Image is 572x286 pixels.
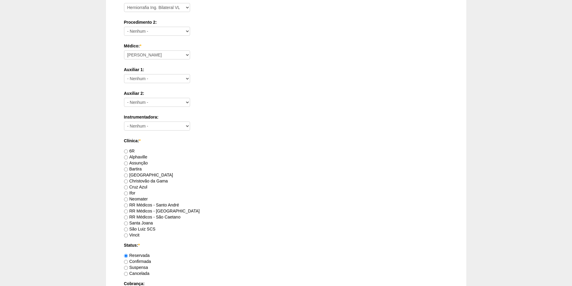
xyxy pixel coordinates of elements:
[124,149,128,153] input: 6R
[124,197,128,201] input: Neomater
[124,203,179,207] label: RR Médicos - Santo André
[124,209,128,213] input: RR Médicos - [GEOGRAPHIC_DATA]
[124,254,128,258] input: Reservada
[124,67,448,73] label: Auxiliar 1:
[124,259,151,264] label: Confirmada
[124,191,128,195] input: Ifor
[124,185,128,189] input: Cruz Azul
[124,215,180,219] label: RR Médicos - São Caetano
[124,161,148,165] label: Assunção
[124,233,140,237] label: Vincit
[124,138,448,144] label: Clínica:
[124,179,128,183] input: Christovão da Gama
[124,179,168,183] label: Christovão da Gama
[124,209,200,213] label: RR Médicos - [GEOGRAPHIC_DATA]
[138,243,140,248] span: Este campo é obrigatório.
[124,266,128,270] input: Suspensa
[124,221,153,225] label: Santa Joana
[124,271,150,276] label: Cancelada
[124,253,150,258] label: Reservada
[124,43,448,49] label: Médico:
[124,265,148,270] label: Suspensa
[124,114,448,120] label: Instrumentadora:
[124,173,173,177] label: [GEOGRAPHIC_DATA]
[124,161,128,165] input: Assunção
[124,19,448,25] label: Procedimento 2:
[124,233,128,237] input: Vincit
[124,185,147,189] label: Cruz Azul
[124,272,128,276] input: Cancelada
[124,173,128,177] input: [GEOGRAPHIC_DATA]
[124,155,128,159] input: Alphaville
[140,44,141,48] span: Este campo é obrigatório.
[124,215,128,219] input: RR Médicos - São Caetano
[124,167,128,171] input: Bartira
[124,203,128,207] input: RR Médicos - Santo André
[124,155,147,159] label: Alphaville
[124,221,128,225] input: Santa Joana
[124,260,128,264] input: Confirmada
[124,242,448,248] label: Status:
[124,90,448,96] label: Auxiliar 2:
[139,138,141,143] span: Este campo é obrigatório.
[124,191,135,195] label: Ifor
[124,227,156,231] label: São Luiz SCS
[124,227,128,231] input: São Luiz SCS
[124,149,135,153] label: 6R
[124,197,148,201] label: Neomater
[124,167,142,171] label: Bartira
